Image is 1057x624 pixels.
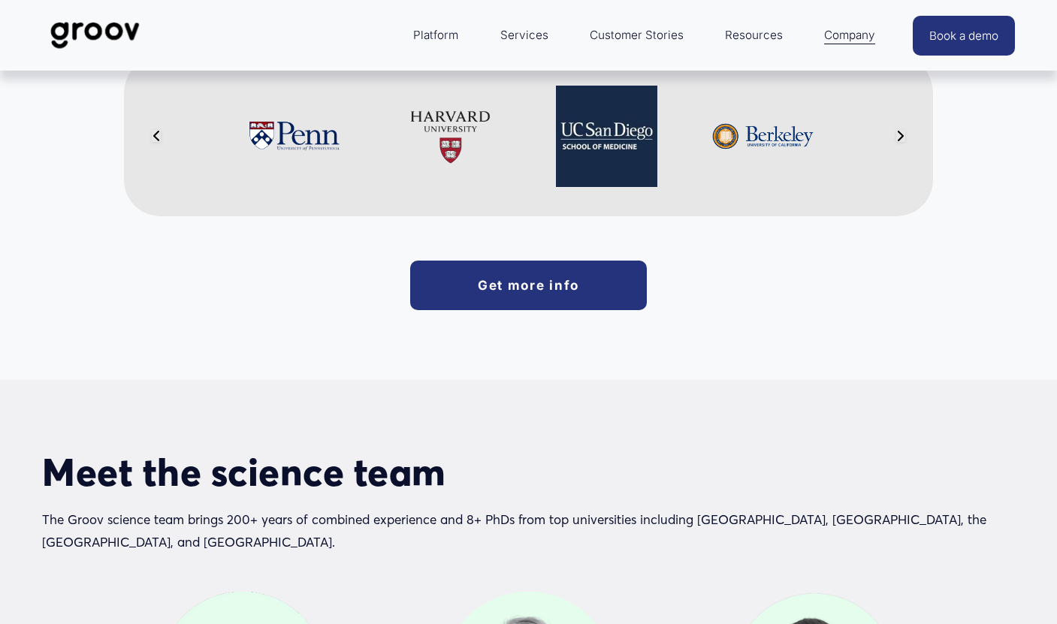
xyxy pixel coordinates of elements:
div: Previous [143,122,170,149]
p: The Groov science team brings 200+ years of combined experience and 8+ PhDs from top universities... [42,508,1014,554]
div: Next [887,122,914,149]
a: Services [493,17,556,53]
span: Company [824,25,875,46]
a: Customer Stories [582,17,691,53]
a: folder dropdown [817,17,883,53]
span: Meet the science team [42,448,446,496]
a: Book a demo [913,16,1015,56]
a: Get more info [410,261,647,311]
span: Platform [413,25,458,46]
span: Resources [725,25,783,46]
a: folder dropdown [717,17,790,53]
img: Groov | Workplace Science Platform | Unlock Performance | Drive Results [42,11,148,60]
a: folder dropdown [406,17,466,53]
